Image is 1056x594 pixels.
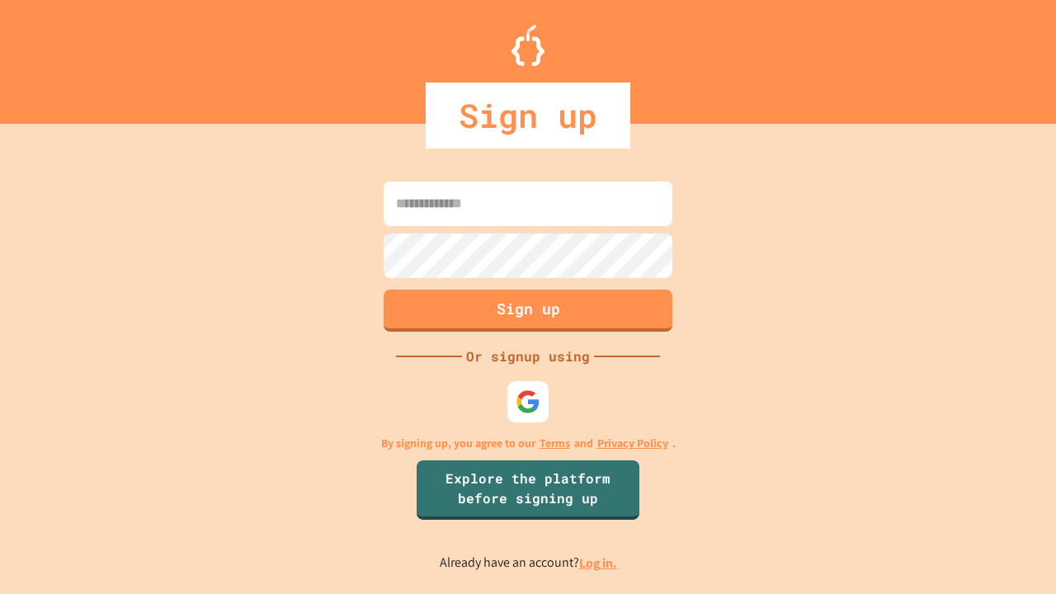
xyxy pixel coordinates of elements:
[381,435,676,452] p: By signing up, you agree to our and .
[417,460,639,520] a: Explore the platform before signing up
[511,25,544,66] img: Logo.svg
[516,389,540,414] img: google-icon.svg
[540,435,570,452] a: Terms
[426,82,630,148] div: Sign up
[384,290,672,332] button: Sign up
[440,553,617,573] p: Already have an account?
[579,554,617,572] a: Log in.
[462,346,594,366] div: Or signup using
[597,435,668,452] a: Privacy Policy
